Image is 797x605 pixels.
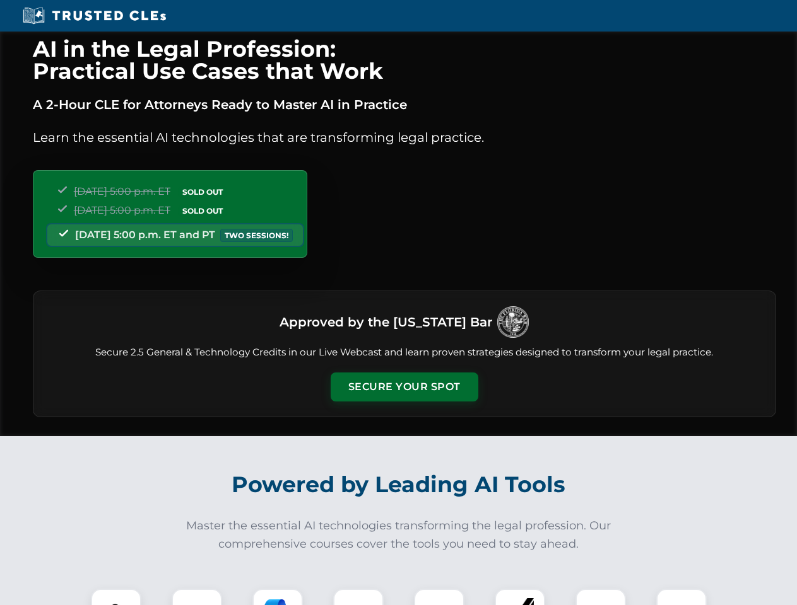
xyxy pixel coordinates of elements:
span: [DATE] 5:00 p.m. ET [74,185,170,197]
img: Trusted CLEs [19,6,170,25]
h1: AI in the Legal Profession: Practical Use Cases that Work [33,38,776,82]
span: [DATE] 5:00 p.m. ET [74,204,170,216]
p: A 2-Hour CLE for Attorneys Ready to Master AI in Practice [33,95,776,115]
button: Secure Your Spot [331,372,478,401]
img: Logo [497,306,529,338]
p: Secure 2.5 General & Technology Credits in our Live Webcast and learn proven strategies designed ... [49,345,760,360]
span: SOLD OUT [178,204,227,217]
h2: Powered by Leading AI Tools [49,463,748,507]
p: Learn the essential AI technologies that are transforming legal practice. [33,127,776,147]
span: SOLD OUT [178,185,227,199]
p: Master the essential AI technologies transforming the legal profession. Our comprehensive courses... [178,517,620,553]
h3: Approved by the [US_STATE] Bar [280,311,492,333]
